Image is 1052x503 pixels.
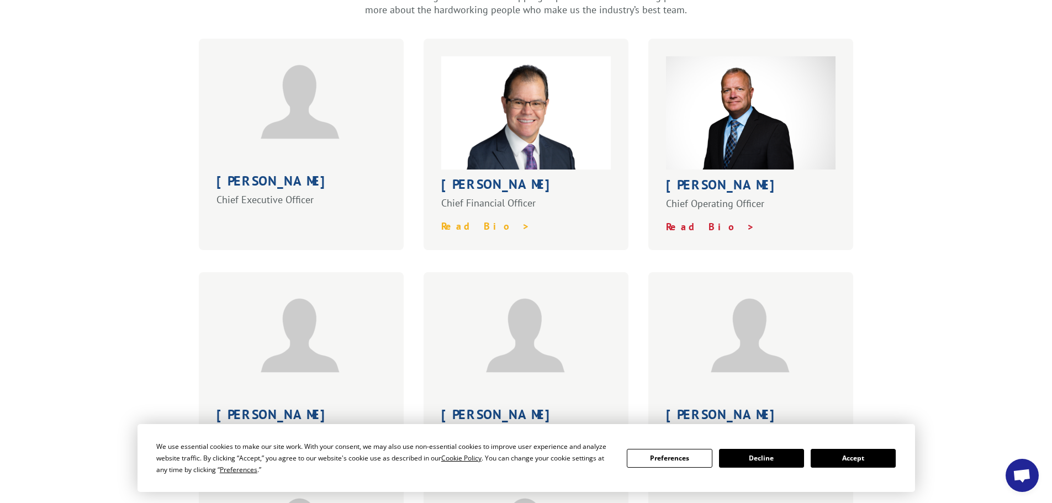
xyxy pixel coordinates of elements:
h1: [PERSON_NAME] [441,178,611,197]
a: Open chat [1006,459,1039,492]
p: Chief Financial Officer [441,197,611,220]
strong: [PERSON_NAME] [666,406,784,423]
h1: [PERSON_NAME] [216,408,387,427]
h1: [PERSON_NAME] [216,174,387,193]
span: Cookie Policy [441,453,482,463]
a: Read Bio > [666,220,755,233]
p: Chief Operating Officer [666,197,836,220]
img: placeholder-person [709,290,791,373]
p: Chief Executive Officer [216,193,387,207]
button: Accept [811,449,896,468]
div: We use essential cookies to make our site work. With your consent, we may also use non-essential ... [156,441,614,475]
h1: [PERSON_NAME] [441,408,611,427]
img: placeholder-person [484,290,567,373]
a: Read Bio > [441,220,530,232]
img: placeholder-person [258,290,341,373]
strong: [PERSON_NAME] [666,176,784,193]
div: Cookie Consent Prompt [138,424,915,492]
button: Decline [719,449,804,468]
img: Roger_Silva [441,56,611,170]
button: Preferences [627,449,712,468]
img: Greg Laminack [666,56,836,170]
span: Preferences [220,465,257,474]
img: placeholder-person [258,56,341,139]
